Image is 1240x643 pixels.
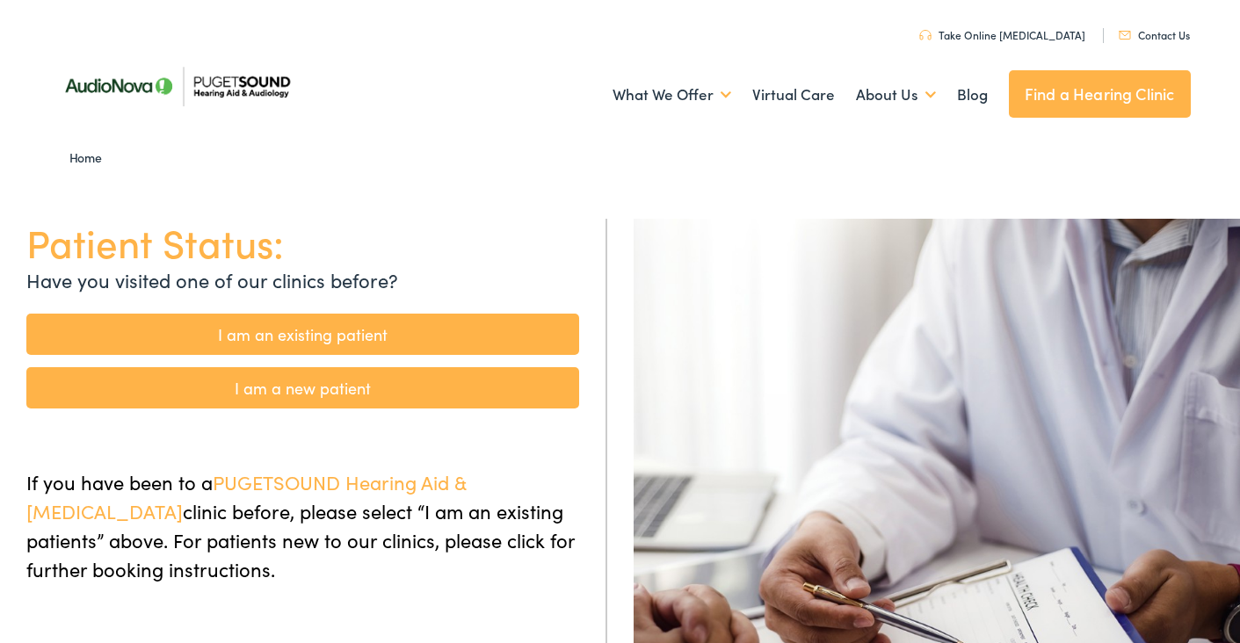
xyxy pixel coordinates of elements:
a: About Us [856,62,936,127]
a: Home [69,148,111,166]
p: If you have been to a clinic before, please select “I am an existing patients” above. For patient... [26,467,579,583]
img: utility icon [1119,31,1131,40]
a: Contact Us [1119,27,1190,42]
img: utility icon [919,30,932,40]
a: I am an existing patient [26,314,579,355]
a: Take Online [MEDICAL_DATA] [919,27,1085,42]
a: Find a Hearing Clinic [1009,70,1191,118]
a: I am a new patient [26,367,579,408]
p: Have you visited one of our clinics before? [26,265,579,294]
h1: Patient Status: [26,219,579,265]
a: What We Offer [613,62,731,127]
span: PUGETSOUND Hearing Aid & [MEDICAL_DATA] [26,468,466,524]
a: Virtual Care [752,62,835,127]
a: Blog [957,62,988,127]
